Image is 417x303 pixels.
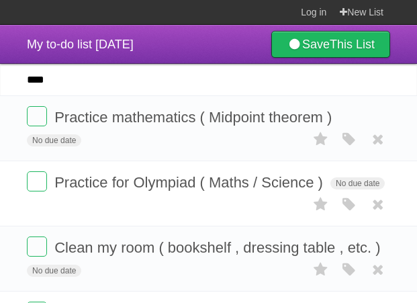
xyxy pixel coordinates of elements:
[330,177,385,189] span: No due date
[27,171,47,191] label: Done
[330,38,375,51] b: This List
[271,31,390,58] a: SaveThis List
[54,174,326,191] span: Practice for Olympiad ( Maths / Science )
[54,239,383,256] span: Clean my room ( bookshelf , dressing table , etc. )
[54,109,335,126] span: Practice mathematics ( Midpoint theorem )
[308,193,334,216] label: Star task
[308,259,334,281] label: Star task
[308,128,334,150] label: Star task
[27,236,47,257] label: Done
[27,134,81,146] span: No due date
[27,106,47,126] label: Done
[27,38,134,51] span: My to-do list [DATE]
[27,265,81,277] span: No due date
